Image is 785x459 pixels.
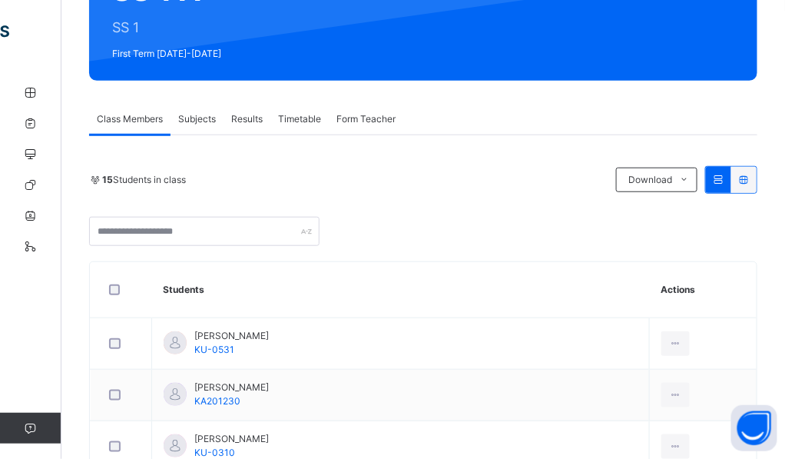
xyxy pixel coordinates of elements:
[152,262,650,318] th: Students
[194,329,269,343] span: [PERSON_NAME]
[97,112,163,126] span: Class Members
[178,112,216,126] span: Subjects
[278,112,321,126] span: Timetable
[650,262,757,318] th: Actions
[194,344,234,355] span: KU-0531
[231,112,263,126] span: Results
[628,173,672,187] span: Download
[112,47,221,61] span: First Term [DATE]-[DATE]
[102,173,186,187] span: Students in class
[102,174,113,185] b: 15
[194,447,235,458] span: KU-0310
[731,405,777,451] button: Open asap
[194,432,269,446] span: [PERSON_NAME]
[194,395,240,407] span: KA201230
[336,112,396,126] span: Form Teacher
[194,381,269,394] span: [PERSON_NAME]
